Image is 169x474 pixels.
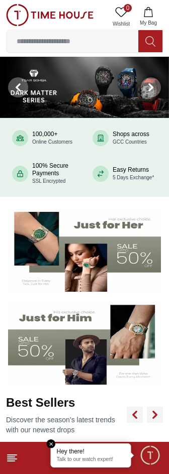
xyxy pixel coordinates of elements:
[139,444,161,466] div: Chat Widget
[6,4,94,26] img: ...
[134,4,163,30] button: My Bag
[47,439,56,448] em: Close tooltip
[109,20,134,28] span: Wishlist
[113,139,147,145] span: GCC Countries
[109,4,134,30] a: 0Wishlist
[136,19,161,27] span: My Bag
[32,131,72,146] div: 100,000+
[6,415,127,435] p: Discover the season’s latest trends with our newest drops
[8,300,161,385] img: Men's Watches Banner
[8,207,161,292] img: Women's Watches Banner
[6,395,127,411] h2: Best Sellers
[113,166,154,181] div: Easy Returns
[113,175,154,180] span: 5 Days Exchange*
[32,178,65,184] span: SSL Encrypted
[57,456,125,463] p: Talk to our watch expert!
[113,131,149,146] div: Shops across
[124,4,132,12] span: 0
[32,162,76,185] div: 100% Secure Payments
[57,447,125,455] div: Hey there!
[32,139,72,145] span: Online Customers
